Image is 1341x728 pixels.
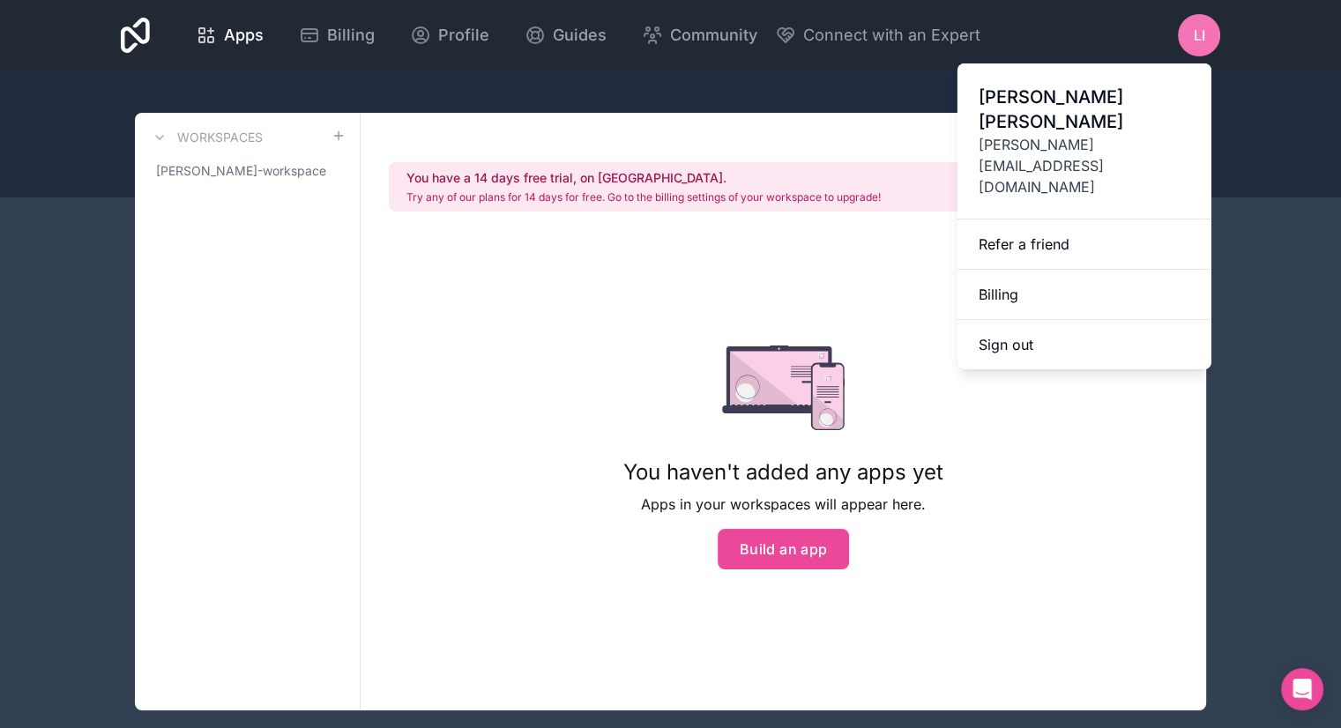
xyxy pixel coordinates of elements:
[628,16,771,55] a: Community
[718,529,850,569] button: Build an app
[224,23,264,48] span: Apps
[1281,668,1323,710] div: Open Intercom Messenger
[149,155,346,187] a: [PERSON_NAME]-workspace
[406,190,881,204] p: Try any of our plans for 14 days for free. Go to the billing settings of your workspace to upgrade!
[979,85,1190,134] span: [PERSON_NAME] [PERSON_NAME]
[438,23,489,48] span: Profile
[327,23,375,48] span: Billing
[182,16,278,55] a: Apps
[177,129,263,146] h3: Workspaces
[1194,25,1205,46] span: LI
[803,23,980,48] span: Connect with an Expert
[510,16,621,55] a: Guides
[623,494,943,515] p: Apps in your workspaces will appear here.
[285,16,389,55] a: Billing
[396,16,503,55] a: Profile
[979,134,1190,197] span: [PERSON_NAME][EMAIL_ADDRESS][DOMAIN_NAME]
[722,345,845,430] img: empty state
[775,23,980,48] button: Connect with an Expert
[623,458,943,487] h1: You haven't added any apps yet
[670,23,757,48] span: Community
[149,127,263,148] a: Workspaces
[957,320,1211,369] button: Sign out
[156,162,326,180] span: [PERSON_NAME]-workspace
[553,23,607,48] span: Guides
[406,169,881,187] h2: You have a 14 days free trial, on [GEOGRAPHIC_DATA].
[957,270,1211,320] a: Billing
[957,219,1211,270] a: Refer a friend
